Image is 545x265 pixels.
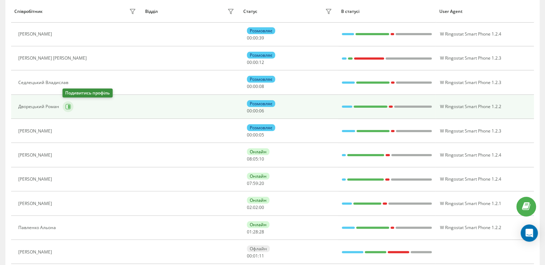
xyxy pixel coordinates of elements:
[253,253,258,259] span: 01
[253,83,258,89] span: 00
[259,253,264,259] span: 11
[247,52,275,59] div: Розмовляє
[18,201,54,206] div: [PERSON_NAME]
[18,104,61,109] div: Дворецький Роман
[247,76,275,83] div: Розмовляє
[259,35,264,41] span: 39
[440,79,501,85] span: W Ringostat Smart Phone 1.2.3
[253,204,258,210] span: 02
[247,132,264,138] div: : :
[247,253,252,259] span: 00
[247,245,270,252] div: Офлайн
[253,59,258,65] span: 00
[247,100,275,107] div: Розмовляє
[440,31,501,37] span: W Ringostat Smart Phone 1.2.4
[440,103,501,110] span: W Ringostat Smart Phone 1.2.2
[259,204,264,210] span: 00
[253,229,258,235] span: 28
[253,132,258,138] span: 00
[440,176,501,182] span: W Ringostat Smart Phone 1.2.4
[247,229,252,235] span: 01
[18,32,54,37] div: [PERSON_NAME]
[259,83,264,89] span: 08
[247,157,264,162] div: : :
[18,129,54,134] div: [PERSON_NAME]
[440,152,501,158] span: W Ringostat Smart Phone 1.2.4
[259,108,264,114] span: 06
[247,204,252,210] span: 02
[521,224,538,242] div: Open Intercom Messenger
[259,156,264,162] span: 10
[439,9,531,14] div: User Agent
[247,148,269,155] div: Онлайн
[259,180,264,186] span: 20
[247,83,252,89] span: 00
[247,181,264,186] div: : :
[341,9,432,14] div: В статусі
[145,9,158,14] div: Відділ
[14,9,43,14] div: Співробітник
[243,9,257,14] div: Статус
[247,84,264,89] div: : :
[253,180,258,186] span: 59
[259,132,264,138] span: 05
[247,35,252,41] span: 00
[247,27,275,34] div: Розмовляє
[253,35,258,41] span: 00
[62,89,113,98] div: Подивитись профіль
[259,59,264,65] span: 12
[247,108,252,114] span: 00
[247,254,264,259] div: : :
[18,250,54,255] div: [PERSON_NAME]
[18,153,54,158] div: [PERSON_NAME]
[18,56,89,61] div: [PERSON_NAME] [PERSON_NAME]
[18,80,70,85] div: Седлецький Владислав
[247,36,264,41] div: : :
[440,55,501,61] span: W Ringostat Smart Phone 1.2.3
[247,59,252,65] span: 00
[247,229,264,234] div: : :
[247,156,252,162] span: 08
[259,229,264,235] span: 28
[247,132,252,138] span: 00
[440,128,501,134] span: W Ringostat Smart Phone 1.2.3
[247,205,264,210] div: : :
[440,224,501,231] span: W Ringostat Smart Phone 1.2.2
[247,180,252,186] span: 07
[440,200,501,206] span: W Ringostat Smart Phone 1.2.1
[18,177,54,182] div: [PERSON_NAME]
[253,156,258,162] span: 05
[247,197,269,204] div: Онлайн
[247,124,275,131] div: Розмовляє
[247,173,269,180] div: Онлайн
[247,60,264,65] div: : :
[247,108,264,113] div: : :
[18,225,58,230] div: Павленко Альона
[247,221,269,228] div: Онлайн
[253,108,258,114] span: 00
